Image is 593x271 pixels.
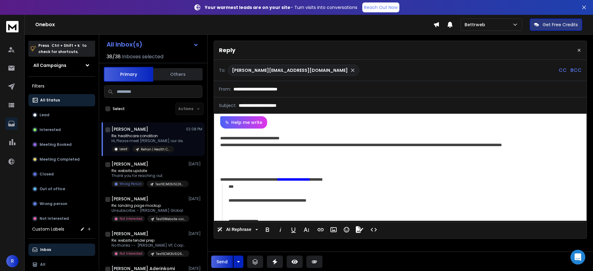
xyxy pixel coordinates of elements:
[28,153,95,166] button: Meeting Completed
[120,182,142,186] p: Wrong Person
[111,133,186,138] p: Re: healthcare condition
[38,43,86,55] p: Press to check for shortcuts.
[156,252,186,256] p: Test1|CMO|US|260225
[188,231,202,236] p: [DATE]
[28,212,95,225] button: Not Interested
[211,256,233,268] button: Send
[570,67,582,74] p: BCC
[111,243,186,248] p: No thanks -- [PERSON_NAME] VP, Corporate Communications Mobile:
[156,217,186,221] p: Test1|Website visits|EU|CEO, CMO, founder|260225
[40,157,80,162] p: Meeting Completed
[570,250,585,265] div: Open Intercom Messenger
[33,62,66,68] h1: All Campaigns
[219,46,235,55] p: Reply
[301,224,312,236] button: More Text
[107,53,121,60] span: 38 / 38
[32,226,64,232] h3: Custom Labels
[28,183,95,195] button: Out of office
[28,168,95,180] button: Closed
[6,21,19,32] img: logo
[40,262,45,267] p: All
[111,173,186,178] p: Thank you for reaching out.
[219,67,225,73] p: To:
[111,168,186,173] p: Re: website update
[6,255,19,267] button: R
[530,18,582,31] button: Get Free Credits
[28,124,95,136] button: Interested
[122,53,163,60] h3: Inboxes selected
[111,196,148,202] h1: [PERSON_NAME]
[188,162,202,166] p: [DATE]
[186,127,202,132] p: 02:08 PM
[153,68,203,81] button: Others
[354,224,365,236] button: Signature
[368,224,380,236] button: Code View
[104,67,153,82] button: Primary
[220,116,267,129] button: Help me write
[188,196,202,201] p: [DATE]
[40,142,72,147] p: Meeting Booked
[362,2,399,12] a: Reach Out Now
[40,201,67,206] p: Wrong person
[107,41,142,47] h1: All Inbox(s)
[40,127,61,132] p: Interested
[188,266,202,271] p: [DATE]
[328,224,339,236] button: Insert Image (Ctrl+P)
[120,216,142,221] p: Not Interested
[341,224,352,236] button: Emoticons
[288,224,299,236] button: Underline (Ctrl+U)
[232,67,348,73] p: [PERSON_NAME][EMAIL_ADDRESS][DOMAIN_NAME]
[111,138,186,143] p: Hi, Please meet [PERSON_NAME] our designer
[28,109,95,121] button: Lead
[40,216,69,221] p: Not Interested
[205,4,290,10] strong: Your warmest leads are on your site
[219,102,236,109] p: Subject:
[51,42,81,49] span: Ctrl + Shift + k
[28,138,95,151] button: Meeting Booked
[28,244,95,256] button: Inbox
[315,224,326,236] button: Insert Link (Ctrl+K)
[28,198,95,210] button: Wrong person
[111,126,148,132] h1: [PERSON_NAME]
[40,172,54,177] p: Closed
[111,231,148,237] h1: [PERSON_NAME]
[364,4,397,10] p: Reach Out Now
[111,161,148,167] h1: [PERSON_NAME]
[40,187,65,191] p: Out of office
[28,82,95,90] h3: Filters
[275,224,286,236] button: Italic (Ctrl+I)
[28,59,95,72] button: All Campaigns
[102,38,204,51] button: All Inbox(s)
[40,98,60,103] p: All Status
[262,224,273,236] button: Bold (Ctrl+B)
[113,106,125,111] label: Select
[28,94,95,106] button: All Status
[465,22,488,28] p: Bettrweb
[120,147,127,151] p: Lead
[155,182,185,187] p: Test1|CMO|US|260225
[35,21,433,28] h1: Onebox
[40,247,51,252] p: Inbox
[216,224,259,236] button: AI Rephrase
[111,238,186,243] p: Re: website tender prep
[111,208,186,213] p: Unsubscribe. - [PERSON_NAME] Global
[141,147,170,152] p: Rehan | Health Care UK
[559,67,567,74] p: CC
[120,251,142,256] p: Not Interested
[28,258,95,271] button: All
[219,86,231,92] p: From:
[225,227,253,232] span: AI Rephrase
[543,22,578,28] p: Get Free Credits
[205,4,357,10] p: – Turn visits into conversations
[40,113,49,117] p: Lead
[111,203,186,208] p: Re: landing page mockup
